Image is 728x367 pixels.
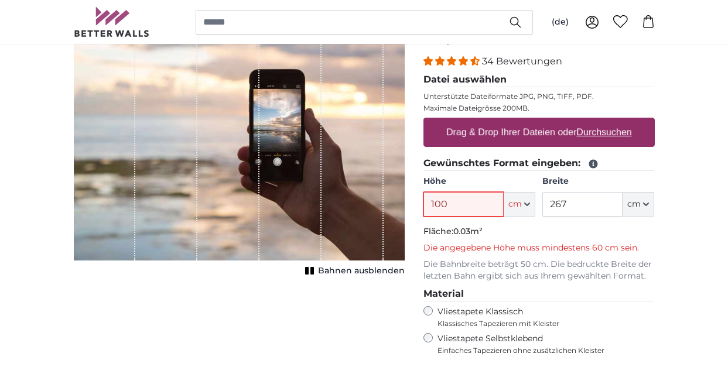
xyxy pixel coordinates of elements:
[423,73,655,87] legend: Datei auswählen
[576,127,631,137] u: Durchsuchen
[482,56,562,67] span: 34 Bewertungen
[504,192,535,217] button: cm
[442,121,637,144] label: Drag & Drop Ihrer Dateien oder
[627,198,641,210] span: cm
[542,12,578,33] button: (de)
[74,12,405,279] div: 1 of 1
[438,346,655,355] span: Einfaches Tapezieren ohne zusätzlichen Kleister
[74,7,150,37] img: Betterwalls
[423,104,655,113] p: Maximale Dateigrösse 200MB.
[438,333,655,355] label: Vliestapete Selbstklebend
[623,192,654,217] button: cm
[423,226,655,238] p: Fläche:
[423,176,535,187] label: Höhe
[423,156,655,171] legend: Gewünschtes Format eingeben:
[438,306,645,328] label: Vliestapete Klassisch
[423,287,655,301] legend: Material
[302,263,405,279] button: Bahnen ausblenden
[423,242,655,254] p: Die angegebene Höhe muss mindestens 60 cm sein.
[423,92,655,101] p: Unterstützte Dateiformate JPG, PNG, TIFF, PDF.
[438,319,645,328] span: Klassisches Tapezieren mit Kleister
[423,56,482,67] span: 4.32 stars
[453,226,483,236] span: 0.03m²
[318,265,405,277] span: Bahnen ausblenden
[508,198,522,210] span: cm
[423,259,655,282] p: Die Bahnbreite beträgt 50 cm. Die bedruckte Breite der letzten Bahn ergibt sich aus Ihrem gewählt...
[542,176,654,187] label: Breite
